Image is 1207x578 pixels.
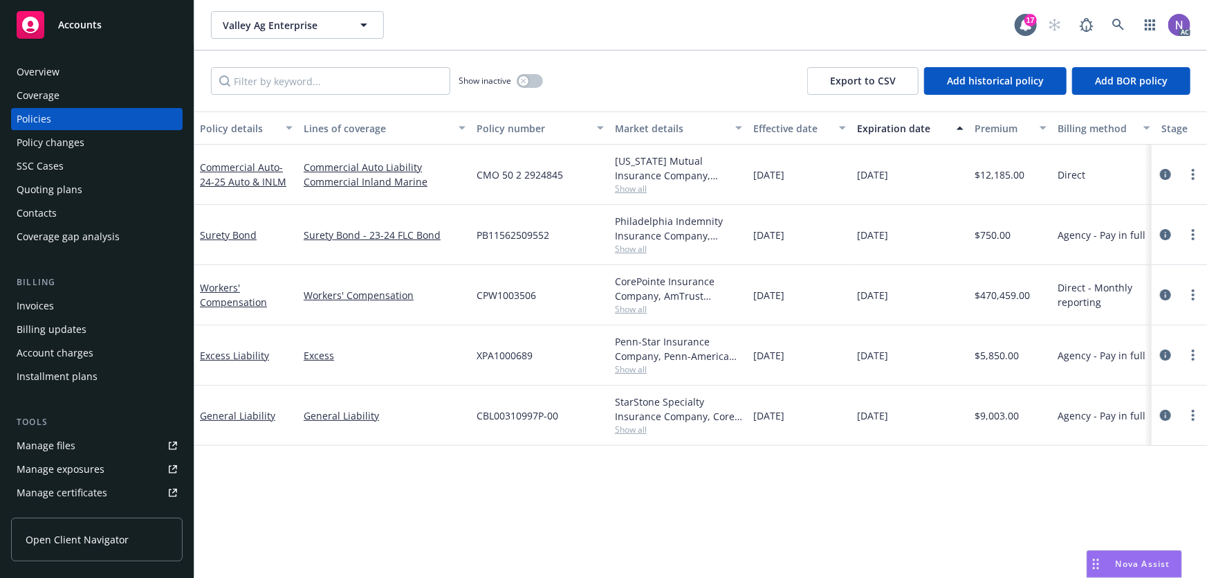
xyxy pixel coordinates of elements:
[11,84,183,107] a: Coverage
[17,295,54,317] div: Invoices
[17,108,51,130] div: Policies
[17,318,86,341] div: Billing updates
[1157,407,1174,424] a: circleInformation
[857,348,888,363] span: [DATE]
[615,363,742,375] span: Show all
[298,111,471,145] button: Lines of coverage
[1052,111,1156,145] button: Billing method
[1161,121,1204,136] div: Stage
[211,11,384,39] button: Valley Ag Enterprise
[609,111,748,145] button: Market details
[753,408,784,423] span: [DATE]
[304,408,466,423] a: General Liability
[1116,558,1170,570] span: Nova Assist
[1058,348,1145,363] span: Agency - Pay in full
[615,243,742,255] span: Show all
[477,228,549,242] span: PB11562509552
[1058,228,1145,242] span: Agency - Pay in full
[477,121,589,136] div: Policy number
[807,67,919,95] button: Export to CSV
[975,228,1011,242] span: $750.00
[17,342,93,364] div: Account charges
[11,295,183,317] a: Invoices
[304,228,466,242] a: Surety Bond - 23-24 FLC Bond
[753,121,831,136] div: Effective date
[1058,121,1135,136] div: Billing method
[1095,74,1168,87] span: Add BOR policy
[459,75,511,87] span: Show inactive
[11,61,183,83] a: Overview
[1024,14,1037,26] div: 17
[11,132,183,154] a: Policy changes
[200,228,257,242] a: Surety Bond
[17,458,104,480] div: Manage exposures
[11,179,183,201] a: Quoting plans
[1058,168,1085,182] span: Direct
[975,348,1019,363] span: $5,850.00
[17,155,64,177] div: SSC Cases
[857,288,888,302] span: [DATE]
[11,505,183,527] a: Manage claims
[194,111,298,145] button: Policy details
[211,67,450,95] input: Filter by keyword...
[304,160,466,174] a: Commercial Auto Liability
[1105,11,1132,39] a: Search
[615,395,742,424] div: StarStone Specialty Insurance Company, Core Specialty, Amwins
[851,111,969,145] button: Expiration date
[304,121,450,136] div: Lines of coverage
[11,458,183,480] a: Manage exposures
[1168,14,1190,36] img: photo
[26,532,129,547] span: Open Client Navigator
[304,348,466,363] a: Excess
[947,74,1044,87] span: Add historical policy
[58,19,102,30] span: Accounts
[11,435,183,457] a: Manage files
[1185,226,1201,243] a: more
[17,505,86,527] div: Manage claims
[1072,67,1190,95] button: Add BOR policy
[1157,287,1174,303] a: circleInformation
[17,482,107,504] div: Manage certificates
[975,121,1031,136] div: Premium
[753,348,784,363] span: [DATE]
[1185,407,1201,424] a: more
[615,334,742,363] div: Penn-Star Insurance Company, Penn-America Group, Amwins
[1157,347,1174,363] a: circleInformation
[11,6,183,44] a: Accounts
[1087,551,1105,577] div: Drag to move
[11,415,183,429] div: Tools
[1185,287,1201,303] a: more
[1185,347,1201,363] a: more
[857,408,888,423] span: [DATE]
[1087,550,1182,578] button: Nova Assist
[200,409,275,422] a: General Liability
[223,18,342,33] span: Valley Ag Enterprise
[1136,11,1164,39] a: Switch app
[11,365,183,388] a: Installment plans
[615,424,742,435] span: Show all
[17,61,59,83] div: Overview
[17,365,98,388] div: Installment plans
[857,121,948,136] div: Expiration date
[17,84,59,107] div: Coverage
[17,435,75,457] div: Manage files
[975,408,1019,423] span: $9,003.00
[924,67,1067,95] button: Add historical policy
[615,214,742,243] div: Philadelphia Indemnity Insurance Company, Philadelphia Insurance Companies, Surety1
[17,202,57,224] div: Contacts
[753,228,784,242] span: [DATE]
[975,288,1030,302] span: $470,459.00
[200,121,277,136] div: Policy details
[11,226,183,248] a: Coverage gap analysis
[830,74,896,87] span: Export to CSV
[615,274,742,303] div: CorePointe Insurance Company, AmTrust Financial Services, Risico Insurance Services, Inc.
[1041,11,1069,39] a: Start snowing
[615,154,742,183] div: [US_STATE] Mutual Insurance Company, [US_STATE] Mutual Insurance
[753,168,784,182] span: [DATE]
[17,179,82,201] div: Quoting plans
[477,348,533,363] span: XPA1000689
[304,174,466,189] a: Commercial Inland Marine
[615,303,742,315] span: Show all
[11,318,183,341] a: Billing updates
